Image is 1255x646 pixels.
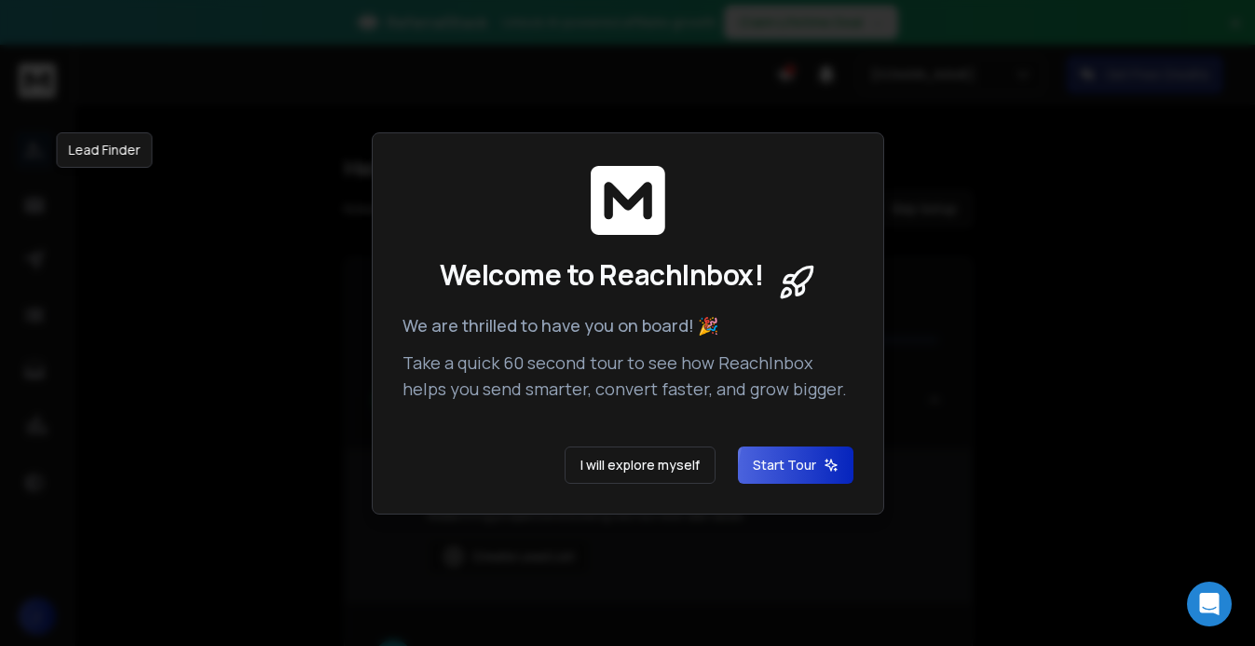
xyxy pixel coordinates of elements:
p: Take a quick 60 second tour to see how ReachInbox helps you send smarter, convert faster, and gro... [402,350,853,402]
p: We are thrilled to have you on board! 🎉 [402,312,853,338]
span: Welcome to ReachInbox! [440,258,763,292]
button: Start Tour [738,447,853,484]
button: I will explore myself [565,447,716,484]
div: Open Intercom Messenger [1187,582,1232,626]
span: Start Tour [753,456,839,474]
